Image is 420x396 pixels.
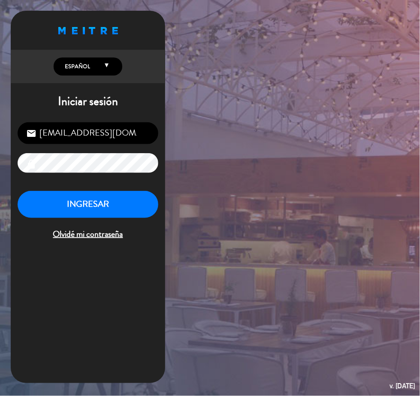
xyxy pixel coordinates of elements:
[58,27,118,34] img: MEITRE
[26,128,36,139] i: email
[26,159,36,169] i: lock
[18,227,158,242] span: Olvidé mi contraseña
[390,380,416,392] div: v. [DATE]
[11,94,165,109] h1: Iniciar sesión
[18,122,158,144] input: Correo Electrónico
[63,62,90,71] span: Español
[18,191,158,218] button: INGRESAR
